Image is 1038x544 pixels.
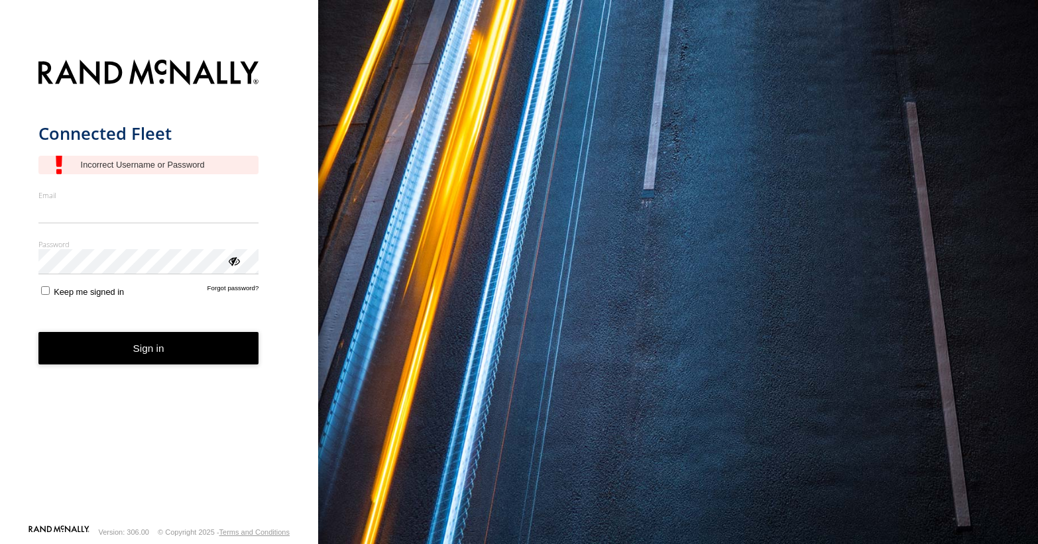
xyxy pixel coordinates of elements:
[38,332,259,364] button: Sign in
[54,287,124,297] span: Keep me signed in
[38,52,280,524] form: main
[227,254,240,267] div: ViewPassword
[29,525,89,539] a: Visit our Website
[219,528,290,536] a: Terms and Conditions
[207,284,259,297] a: Forgot password?
[38,123,259,144] h1: Connected Fleet
[38,190,259,200] label: Email
[38,57,259,91] img: Rand McNally
[38,239,259,249] label: Password
[158,528,290,536] div: © Copyright 2025 -
[99,528,149,536] div: Version: 306.00
[41,286,50,295] input: Keep me signed in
